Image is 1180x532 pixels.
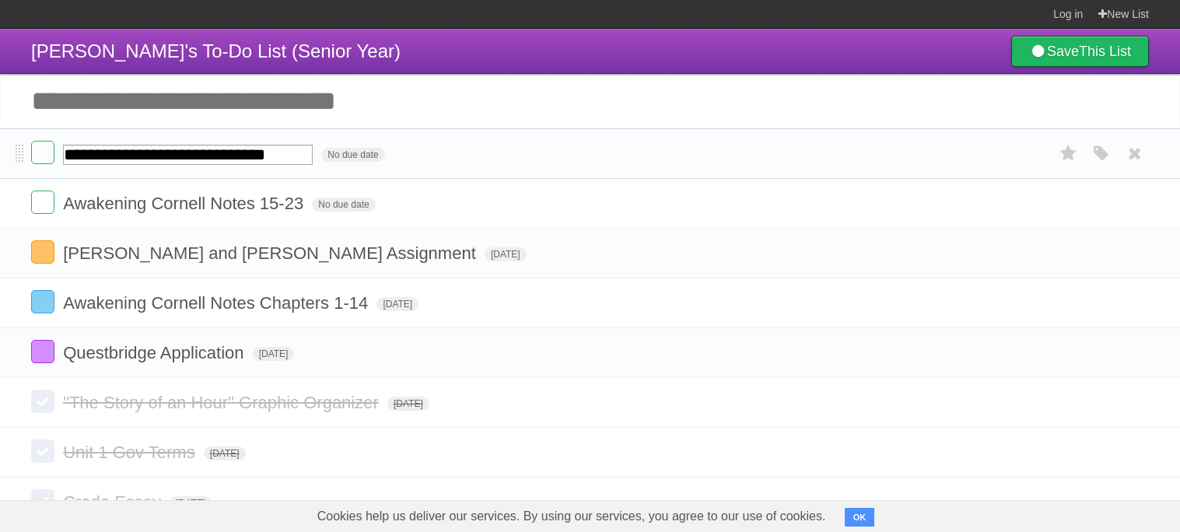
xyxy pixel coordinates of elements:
[1079,44,1131,59] b: This List
[31,40,401,61] span: [PERSON_NAME]'s To-Do List (Senior Year)
[845,508,875,527] button: OK
[376,297,418,311] span: [DATE]
[170,496,212,510] span: [DATE]
[204,446,246,460] span: [DATE]
[253,347,295,361] span: [DATE]
[312,198,375,212] span: No due date
[63,343,247,362] span: Questbridge Application
[1054,141,1084,166] label: Star task
[31,439,54,463] label: Done
[31,141,54,164] label: Done
[63,393,383,412] span: "The Story of an Hour" Graphic Organizer
[63,492,165,512] span: Credo Essay
[302,501,842,532] span: Cookies help us deliver our services. By using our services, you agree to our use of cookies.
[321,148,384,162] span: No due date
[63,243,480,263] span: [PERSON_NAME] and [PERSON_NAME] Assignment
[485,247,527,261] span: [DATE]
[31,489,54,513] label: Done
[63,443,199,462] span: Unit 1 Gov Terms
[63,293,372,313] span: Awakening Cornell Notes Chapters 1-14
[31,240,54,264] label: Done
[63,194,307,213] span: Awakening Cornell Notes 15-23
[387,397,429,411] span: [DATE]
[31,290,54,313] label: Done
[1011,36,1149,67] a: SaveThis List
[31,191,54,214] label: Done
[31,340,54,363] label: Done
[31,390,54,413] label: Done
